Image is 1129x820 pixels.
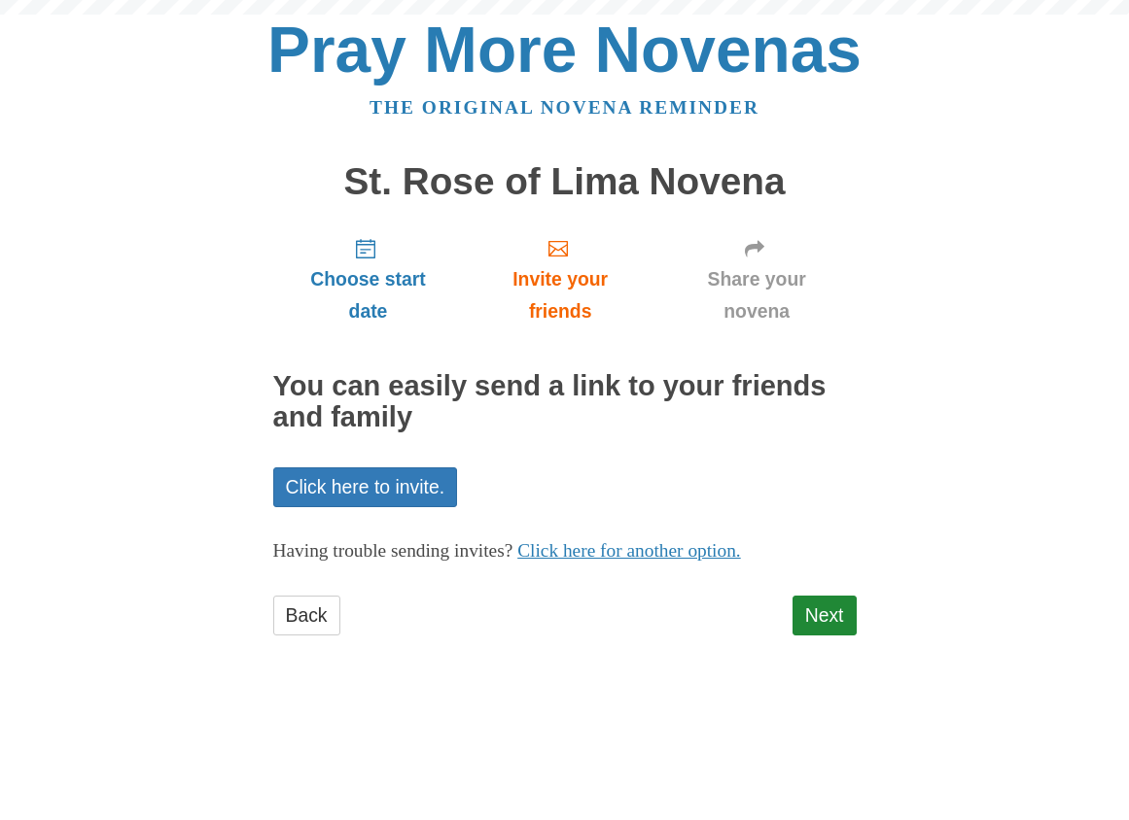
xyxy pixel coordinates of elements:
a: Next [793,596,857,635]
a: Pray More Novenas [267,14,862,85]
span: Choose start date [293,263,444,327]
a: Click here for another option. [517,540,741,561]
a: Choose start date [273,222,464,337]
h2: You can easily send a link to your friends and family [273,371,857,433]
a: Back [273,596,340,635]
span: Invite your friends [482,263,637,327]
span: Having trouble sending invites? [273,540,513,561]
a: Invite your friends [463,222,656,337]
span: Share your novena [677,263,837,327]
a: The original novena reminder [370,97,759,118]
h1: St. Rose of Lima Novena [273,161,857,203]
a: Share your novena [657,222,857,337]
a: Click here to invite. [273,467,458,507]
